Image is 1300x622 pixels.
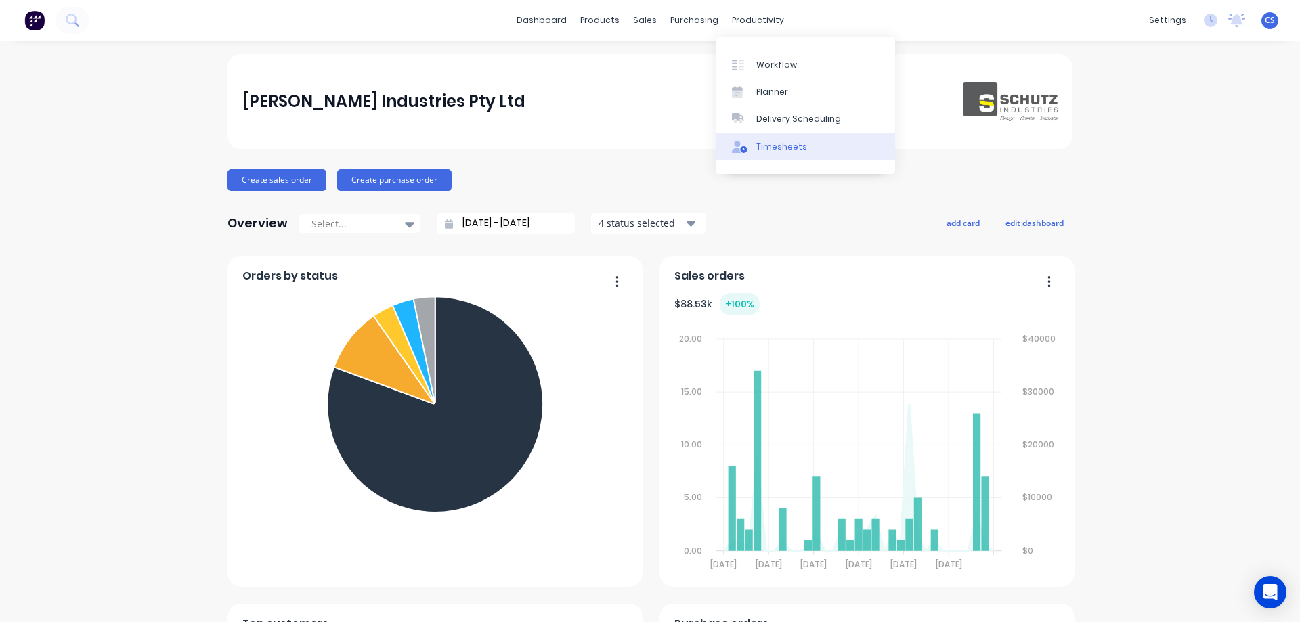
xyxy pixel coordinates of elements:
tspan: $0 [1023,545,1034,556]
div: products [573,10,626,30]
tspan: 10.00 [681,439,702,450]
button: 4 status selected [591,213,706,234]
div: Overview [227,210,288,237]
div: Open Intercom Messenger [1254,576,1286,608]
tspan: $40000 [1023,333,1056,345]
tspan: $30000 [1023,386,1055,397]
div: purchasing [664,10,725,30]
tspan: [DATE] [756,558,782,570]
button: add card [938,214,989,231]
tspan: 5.00 [684,492,702,504]
span: Sales orders [674,268,745,284]
tspan: $10000 [1023,492,1053,504]
div: [PERSON_NAME] Industries Pty Ltd [242,88,525,115]
tspan: [DATE] [936,558,962,570]
div: Workflow [756,59,797,71]
div: Delivery Scheduling [756,113,841,125]
tspan: $20000 [1023,439,1055,450]
div: 4 status selected [599,216,684,230]
div: Planner [756,86,788,98]
div: sales [626,10,664,30]
a: Planner [716,79,895,106]
tspan: 0.00 [684,545,702,556]
a: Delivery Scheduling [716,106,895,133]
img: Schutz Industries Pty Ltd [963,82,1058,122]
span: Orders by status [242,268,338,284]
tspan: [DATE] [800,558,827,570]
a: Timesheets [716,133,895,160]
div: $ 88.53k [674,293,760,315]
img: Factory [24,10,45,30]
span: CS [1265,14,1275,26]
a: dashboard [510,10,573,30]
tspan: 20.00 [679,333,702,345]
div: settings [1142,10,1193,30]
button: Create purchase order [337,169,452,191]
div: + 100 % [720,293,760,315]
tspan: [DATE] [710,558,737,570]
div: productivity [725,10,791,30]
div: Timesheets [756,141,807,153]
button: edit dashboard [997,214,1072,231]
tspan: [DATE] [846,558,872,570]
tspan: [DATE] [890,558,917,570]
a: Workflow [716,51,895,78]
tspan: 15.00 [681,386,702,397]
button: Create sales order [227,169,326,191]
